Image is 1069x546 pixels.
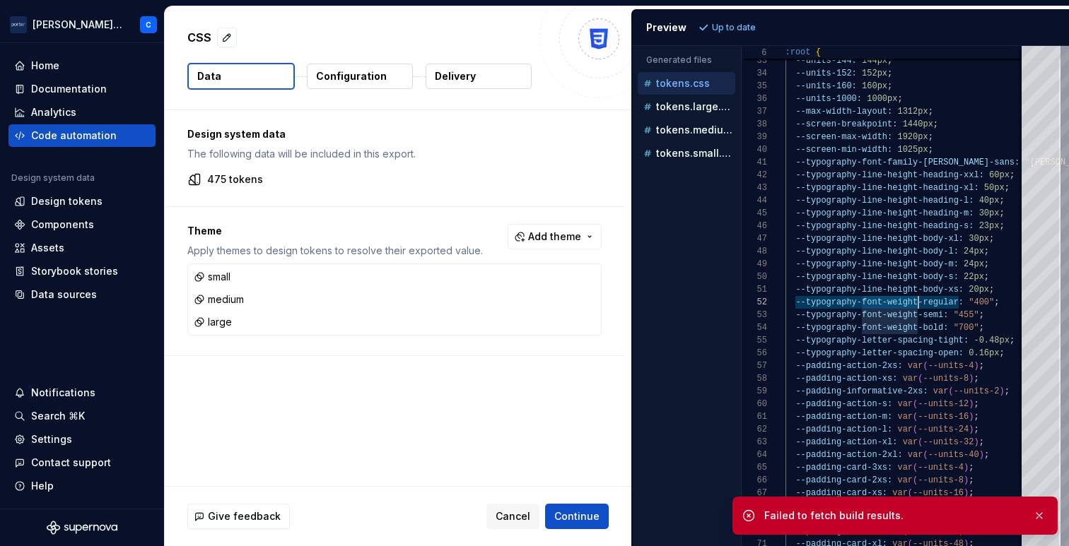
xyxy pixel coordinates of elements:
[979,450,983,460] span: )
[795,221,974,231] span: --typography-line-height-heading-s:
[742,143,767,156] div: 40
[795,56,856,66] span: --units-144:
[8,381,156,404] button: Notifications
[897,94,902,104] span: ;
[923,450,928,460] span: (
[907,361,923,371] span: var
[897,399,913,409] span: var
[979,310,983,320] span: ;
[486,504,539,529] button: Cancel
[999,208,1004,218] span: ;
[969,348,999,358] span: 0.16px
[795,361,902,371] span: --padding-action-2xs:
[795,386,928,396] span: --padding-informative-2xs:
[795,259,958,269] span: --typography-line-height-body-m:
[795,463,892,473] span: --padding-card-3xs:
[742,47,767,59] span: 6
[646,54,727,66] p: Generated files
[742,436,767,449] div: 63
[989,170,1010,180] span: 60px
[897,145,928,155] span: 1025px
[8,190,156,213] a: Design tokens
[187,224,483,238] p: Theme
[31,479,54,493] div: Help
[187,63,295,90] button: Data
[795,170,983,180] span: --typography-line-height-heading-xxl:
[897,412,913,422] span: var
[953,386,999,396] span: --units-2
[902,374,918,384] span: var
[983,183,1004,193] span: 50px
[918,399,969,409] span: --units-12
[638,76,735,91] button: tokens.css
[742,347,767,360] div: 56
[974,374,979,384] span: ;
[795,145,892,155] span: --screen-min-width:
[316,69,387,83] p: Configuration
[187,244,483,258] p: Apply themes to design tokens to resolve their exported value.
[974,412,979,422] span: ;
[742,410,767,423] div: 61
[742,93,767,105] div: 36
[913,412,918,422] span: (
[918,374,923,384] span: (
[11,172,95,184] div: Design system data
[816,47,821,57] span: {
[742,449,767,461] div: 64
[8,451,156,474] button: Contact support
[435,69,476,83] p: Delivery
[795,374,897,384] span: --padding-action-xs:
[923,437,974,447] span: --units-32
[8,54,156,77] a: Home
[31,194,103,208] div: Design tokens
[742,423,767,436] div: 62
[795,247,958,256] span: --typography-line-height-body-l:
[897,107,928,117] span: 1312px
[508,224,602,249] button: Add theme
[31,456,111,470] div: Contact support
[969,475,974,485] span: ;
[47,521,117,535] a: Supernova Logo
[8,78,156,100] a: Documentation
[983,450,988,460] span: ;
[979,196,999,206] span: 40px
[1009,170,1014,180] span: ;
[999,221,1004,231] span: ;
[867,94,897,104] span: 1000px
[795,399,892,409] span: --padding-action-s:
[887,56,892,66] span: ;
[638,122,735,138] button: tokens.medium.css
[194,270,230,284] div: small
[795,234,964,244] span: --typography-line-height-body-xl:
[742,398,767,410] div: 60
[742,334,767,347] div: 55
[528,230,581,244] span: Add theme
[1009,336,1014,345] span: ;
[656,124,735,136] p: tokens.medium.css
[795,323,948,333] span: --typography-font-weight-bold:
[554,509,600,523] span: Continue
[785,47,811,57] span: :root
[10,16,27,33] img: f0306bc8-3074-41fb-b11c-7d2e8671d5eb.png
[31,82,107,96] div: Documentation
[953,323,979,333] span: "700"
[979,208,999,218] span: 30px
[969,425,974,434] span: )
[795,285,964,295] span: --typography-line-height-body-xs:
[197,69,221,83] p: Data
[646,20,687,35] div: Preview
[656,148,735,159] p: tokens.small.css
[742,169,767,182] div: 42
[979,361,983,371] span: ;
[907,450,923,460] span: var
[795,272,958,282] span: --typography-line-height-body-s:
[862,56,887,66] span: 144px
[989,285,994,295] span: ;
[31,264,118,278] div: Storybook stories
[31,59,59,73] div: Home
[194,315,232,329] div: large
[742,182,767,194] div: 43
[742,372,767,385] div: 58
[3,9,161,40] button: [PERSON_NAME] AirlinesC
[742,360,767,372] div: 57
